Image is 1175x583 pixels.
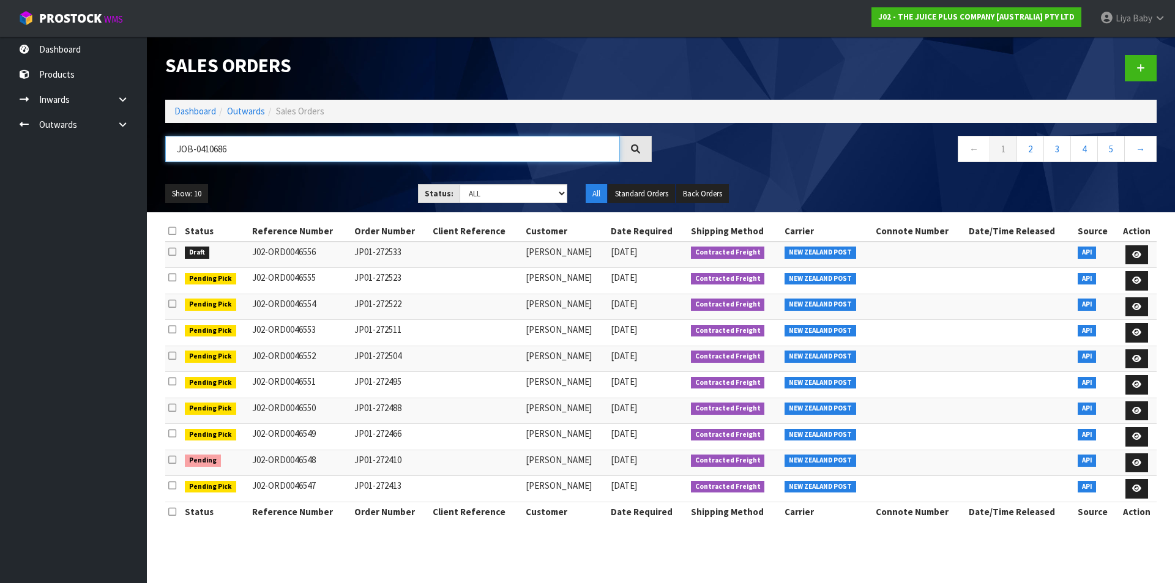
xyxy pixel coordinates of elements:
[785,377,856,389] span: NEW ZEALAND POST
[523,372,608,398] td: [PERSON_NAME]
[249,242,351,268] td: J02-ORD0046556
[276,105,324,117] span: Sales Orders
[351,476,430,502] td: JP01-272413
[873,221,966,241] th: Connote Number
[185,481,236,493] span: Pending Pick
[185,429,236,441] span: Pending Pick
[185,299,236,311] span: Pending Pick
[1078,455,1097,467] span: API
[351,320,430,346] td: JP01-272511
[104,13,123,25] small: WMS
[249,424,351,450] td: J02-ORD0046549
[351,242,430,268] td: JP01-272533
[871,7,1081,27] a: J02 - THE JUICE PLUS COMPANY [AUSTRALIA] PTY LTD
[611,324,637,335] span: [DATE]
[691,377,765,389] span: Contracted Freight
[688,221,782,241] th: Shipping Method
[785,481,856,493] span: NEW ZEALAND POST
[611,376,637,387] span: [DATE]
[691,273,765,285] span: Contracted Freight
[249,221,351,241] th: Reference Number
[1078,377,1097,389] span: API
[691,299,765,311] span: Contracted Freight
[249,502,351,521] th: Reference Number
[958,136,990,162] a: ←
[1078,325,1097,337] span: API
[691,325,765,337] span: Contracted Freight
[785,273,856,285] span: NEW ZEALAND POST
[1043,136,1071,162] a: 3
[1078,351,1097,363] span: API
[785,429,856,441] span: NEW ZEALAND POST
[185,273,236,285] span: Pending Pick
[185,325,236,337] span: Pending Pick
[611,480,637,491] span: [DATE]
[966,502,1075,521] th: Date/Time Released
[1078,403,1097,415] span: API
[1078,481,1097,493] span: API
[351,424,430,450] td: JP01-272466
[249,346,351,372] td: J02-ORD0046552
[523,346,608,372] td: [PERSON_NAME]
[523,221,608,241] th: Customer
[1070,136,1098,162] a: 4
[185,403,236,415] span: Pending Pick
[611,246,637,258] span: [DATE]
[523,476,608,502] td: [PERSON_NAME]
[249,398,351,424] td: J02-ORD0046550
[785,455,856,467] span: NEW ZEALAND POST
[608,502,688,521] th: Date Required
[165,184,208,204] button: Show: 10
[611,272,637,283] span: [DATE]
[785,403,856,415] span: NEW ZEALAND POST
[249,476,351,502] td: J02-ORD0046547
[1117,221,1157,241] th: Action
[691,481,765,493] span: Contracted Freight
[1078,429,1097,441] span: API
[611,428,637,439] span: [DATE]
[351,372,430,398] td: JP01-272495
[608,221,688,241] th: Date Required
[249,268,351,294] td: J02-ORD0046555
[185,351,236,363] span: Pending Pick
[1097,136,1125,162] a: 5
[878,12,1075,22] strong: J02 - THE JUICE PLUS COMPANY [AUSTRALIA] PTY LTD
[523,242,608,268] td: [PERSON_NAME]
[351,398,430,424] td: JP01-272488
[227,105,265,117] a: Outwards
[351,294,430,320] td: JP01-272522
[351,268,430,294] td: JP01-272523
[785,299,856,311] span: NEW ZEALAND POST
[608,184,675,204] button: Standard Orders
[691,247,765,259] span: Contracted Freight
[691,455,765,467] span: Contracted Freight
[1117,502,1157,521] th: Action
[523,450,608,476] td: [PERSON_NAME]
[1078,247,1097,259] span: API
[785,351,856,363] span: NEW ZEALAND POST
[249,294,351,320] td: J02-ORD0046554
[523,320,608,346] td: [PERSON_NAME]
[611,454,637,466] span: [DATE]
[430,502,523,521] th: Client Reference
[351,221,430,241] th: Order Number
[351,502,430,521] th: Order Number
[611,402,637,414] span: [DATE]
[523,424,608,450] td: [PERSON_NAME]
[249,372,351,398] td: J02-ORD0046551
[182,502,249,521] th: Status
[249,320,351,346] td: J02-ORD0046553
[1078,273,1097,285] span: API
[611,350,637,362] span: [DATE]
[185,247,209,259] span: Draft
[1078,299,1097,311] span: API
[18,10,34,26] img: cube-alt.png
[785,247,856,259] span: NEW ZEALAND POST
[351,450,430,476] td: JP01-272410
[1016,136,1044,162] a: 2
[165,55,652,76] h1: Sales Orders
[425,188,453,199] strong: Status:
[523,398,608,424] td: [PERSON_NAME]
[523,502,608,521] th: Customer
[691,429,765,441] span: Contracted Freight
